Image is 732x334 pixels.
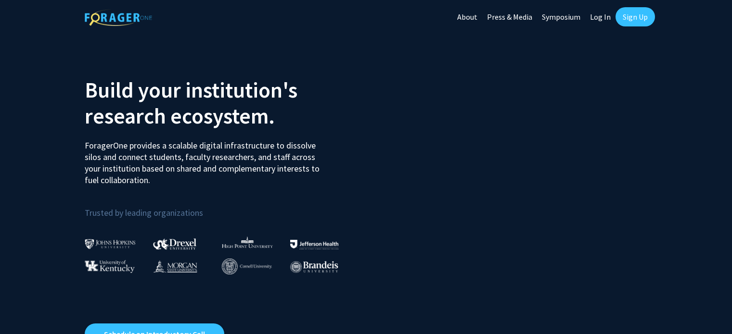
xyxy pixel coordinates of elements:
a: Sign Up [616,7,655,26]
img: Drexel University [153,238,196,249]
img: Thomas Jefferson University [290,240,338,249]
img: ForagerOne Logo [85,9,152,26]
p: ForagerOne provides a scalable digital infrastructure to dissolve silos and connect students, fac... [85,133,326,186]
img: Johns Hopkins University [85,239,136,249]
p: Trusted by leading organizations [85,194,359,220]
img: Cornell University [222,259,272,274]
h2: Build your institution's research ecosystem. [85,77,359,129]
img: Brandeis University [290,261,338,273]
img: Morgan State University [153,260,197,272]
img: High Point University [222,236,273,248]
img: University of Kentucky [85,260,135,273]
